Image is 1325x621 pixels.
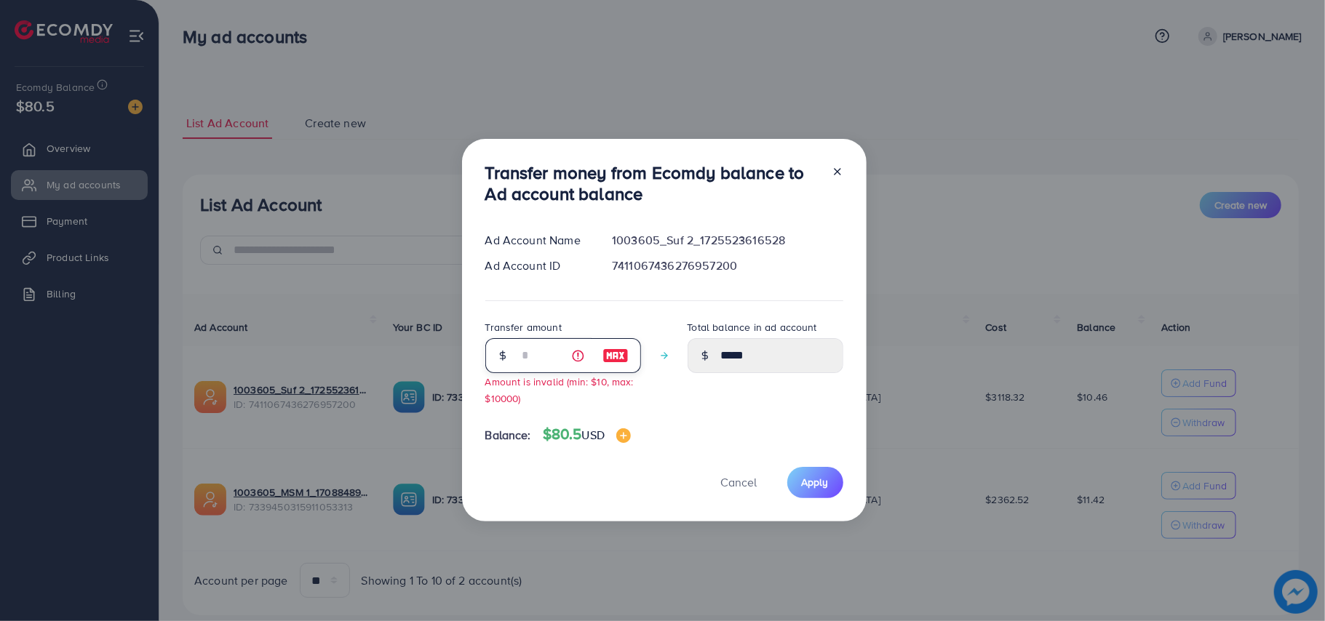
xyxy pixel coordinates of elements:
[543,425,631,444] h4: $80.5
[688,320,817,334] label: Total balance in ad account
[600,257,854,274] div: 7411067436276957200
[474,257,601,274] div: Ad Account ID
[602,347,629,364] img: image
[474,232,601,249] div: Ad Account Name
[485,427,531,444] span: Balance:
[485,162,820,204] h3: Transfer money from Ecomdy balance to Ad account balance
[616,428,631,443] img: image
[600,232,854,249] div: 1003605_Suf 2_1725523616528
[703,467,776,498] button: Cancel
[721,474,757,490] span: Cancel
[802,475,829,489] span: Apply
[485,320,562,334] label: Transfer amount
[787,467,843,498] button: Apply
[582,427,605,443] span: USD
[485,374,634,405] small: Amount is invalid (min: $10, max: $10000)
